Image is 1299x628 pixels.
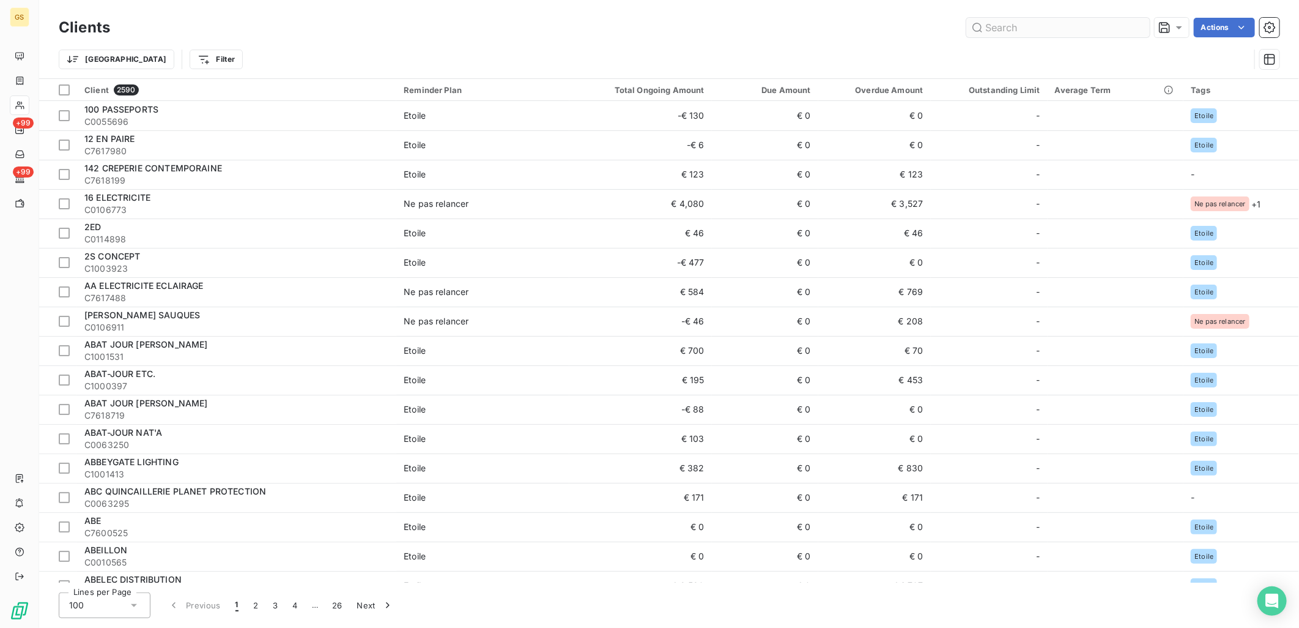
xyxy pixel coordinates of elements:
span: ABC QUINCAILLERIE PLANET PROTECTION [84,486,266,496]
div: Average Term [1055,85,1177,95]
span: ABAT-JOUR NAT'A [84,427,162,438]
td: € 700 [569,336,712,365]
span: C0063295 [84,498,389,510]
td: € 382 [569,454,712,483]
span: ABAT JOUR [PERSON_NAME] [84,398,207,408]
td: -€ 46 [569,307,712,336]
td: € 208 [818,307,931,336]
span: C1000397 [84,380,389,392]
span: - [1037,256,1040,269]
div: Outstanding Limit [938,85,1040,95]
td: € 0 [569,542,712,571]
td: € 46 [569,219,712,248]
span: Etoile [1194,465,1213,472]
td: € 0 [712,454,818,483]
span: - [1037,139,1040,151]
td: -€ 88 [569,395,712,424]
td: € 1,707 [818,571,931,600]
span: - [1037,345,1040,357]
td: € 0 [712,248,818,277]
span: C7617980 [84,145,389,157]
td: € 0 [712,101,818,130]
div: Etoile [404,462,426,474]
div: Etoile [404,345,426,357]
td: € 0 [818,424,931,454]
td: -€ 130 [569,101,712,130]
div: Open Intercom Messenger [1257,586,1287,616]
span: 2590 [114,84,139,95]
div: Etoile [404,110,426,122]
td: € 0 [712,189,818,219]
button: Next [350,592,401,618]
div: Etoile [404,168,426,181]
td: € 123 [818,160,931,189]
td: € 0 [818,542,931,571]
div: Ne pas relancer [404,315,468,327]
div: Etoile [404,521,426,533]
span: C1001531 [84,351,389,363]
span: - [1037,550,1040,563]
span: - [1037,315,1040,327]
td: € 123 [569,160,712,189]
span: Etoile [1194,347,1213,354]
span: Etoile [1194,553,1213,560]
td: € 830 [818,454,931,483]
span: - [1037,110,1040,122]
div: Etoile [404,403,426,416]
td: -€ 2,580 [569,571,712,600]
span: Etoile [1194,141,1213,149]
span: ABBEYGATE LIGHTING [84,457,179,467]
div: Etoile [404,227,426,239]
td: € 0 [712,571,818,600]
span: 2S CONCEPT [84,251,141,261]
span: 100 PASSEPORTS [84,104,158,114]
span: C7600525 [84,527,389,539]
span: C7618199 [84,174,389,187]
button: Filter [190,50,243,69]
td: € 0 [818,101,931,130]
td: € 0 [712,219,818,248]
span: Etoile [1194,435,1213,443]
td: € 0 [712,483,818,512]
span: Etoile [1194,112,1213,119]
div: Reminder Plan [404,85,562,95]
td: € 769 [818,277,931,307]
button: 4 [286,592,305,618]
div: Total Ongoing Amount [577,85,705,95]
span: - [1191,492,1194,503]
span: 100 [69,599,84,611]
span: 2ED [84,222,101,232]
span: C0055696 [84,116,389,128]
div: Etoile [404,433,426,445]
td: € 46 [818,219,931,248]
span: + 1 [1252,198,1261,211]
button: 26 [325,592,350,618]
span: C1001413 [84,468,389,480]
span: Ne pas relancer [1194,200,1245,207]
span: ABAT JOUR [PERSON_NAME] [84,339,207,350]
span: 1 [235,599,239,611]
div: Overdue Amount [826,85,923,95]
span: Client [84,85,109,95]
span: ABELEC DISTRIBUTION [84,574,182,585]
span: 12 EN PAIRE [84,133,135,144]
td: € 0 [712,160,818,189]
span: - [1037,168,1040,181]
div: Etoile [404,256,426,269]
span: ABEILLON [84,545,127,555]
span: ABE [84,515,101,526]
span: - [1037,374,1040,386]
button: 3 [265,592,285,618]
div: Due Amount [719,85,811,95]
button: 2 [246,592,265,618]
td: € 453 [818,365,931,395]
td: € 195 [569,365,712,395]
span: 16 ELECTRICITE [84,192,150,203]
span: - [1037,433,1040,445]
div: Etoile [404,139,426,151]
div: Ne pas relancer [404,286,468,298]
span: - [1191,169,1194,179]
td: € 0 [712,395,818,424]
span: Etoile [1194,288,1213,296]
span: - [1037,462,1040,474]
